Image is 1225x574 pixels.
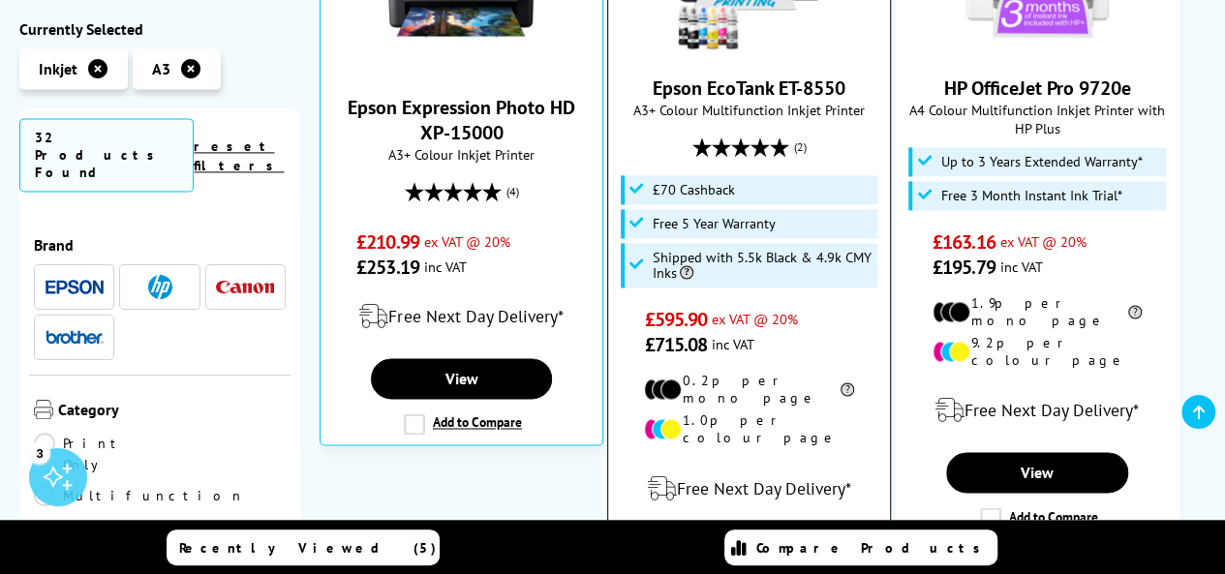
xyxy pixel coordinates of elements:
[712,335,754,353] span: inc VAT
[39,59,77,78] span: Inkjet
[19,19,300,39] div: Currently Selected
[618,461,880,515] div: modal_delivery
[724,529,997,565] a: Compare Products
[46,325,104,349] a: Brother
[712,310,798,328] span: ex VAT @ 20%
[179,539,437,557] span: Recently Viewed (5)
[348,95,575,145] a: Epson Expression Photo HD XP-15000
[152,59,170,78] span: A3
[1000,232,1087,251] span: ex VAT @ 20%
[980,507,1098,529] label: Add to Compare
[940,154,1142,169] span: Up to 3 Years Extended Warranty*
[653,76,845,101] a: Epson EcoTank ET-8550
[794,129,807,166] span: (2)
[906,383,1169,438] div: modal_delivery
[388,60,534,79] a: Epson Expression Photo HD XP-15000
[933,294,1143,329] li: 1.9p per mono page
[46,280,104,294] img: Epson
[933,255,995,280] span: £195.79
[330,289,593,344] div: modal_delivery
[644,372,854,407] li: 0.2p per mono page
[34,400,53,419] img: Category
[167,529,440,565] a: Recently Viewed (5)
[933,334,1143,369] li: 9.2p per colour page
[58,400,286,423] span: Category
[906,101,1169,137] span: A4 Colour Multifunction Inkjet Printer with HP Plus
[19,118,194,192] span: 32 Products Found
[946,452,1127,493] a: View
[194,137,284,174] a: reset filters
[29,441,50,463] div: 3
[618,101,880,119] span: A3+ Colour Multifunction Inkjet Printer
[46,275,104,299] a: Epson
[653,182,735,197] span: £70 Cashback
[940,188,1121,203] span: Free 3 Month Instant Ink Trial*
[424,257,467,276] span: inc VAT
[131,275,189,299] a: HP
[653,250,873,281] span: Shipped with 5.5k Black & 4.9k CMY Inks
[46,330,104,344] img: Brother
[148,275,172,299] img: HP
[1000,257,1043,276] span: inc VAT
[505,173,518,210] span: (4)
[644,332,707,357] span: £715.08
[644,411,854,446] li: 1.0p per colour page
[371,358,552,399] a: View
[677,41,822,60] a: Epson EcoTank ET-8550
[34,235,286,255] span: Brand
[653,216,776,231] span: Free 5 Year Warranty
[216,281,274,293] img: Canon
[756,539,991,557] span: Compare Products
[933,229,995,255] span: £163.16
[330,145,593,164] span: A3+ Colour Inkjet Printer
[356,229,419,255] span: £210.99
[944,76,1131,101] a: HP OfficeJet Pro 9720e
[644,307,707,332] span: £595.90
[34,433,160,475] a: Print Only
[216,275,274,299] a: Canon
[424,232,510,251] span: ex VAT @ 20%
[356,255,419,280] span: £253.19
[965,41,1110,60] a: HP OfficeJet Pro 9720e
[34,485,245,506] a: Multifunction
[404,413,522,435] label: Add to Compare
